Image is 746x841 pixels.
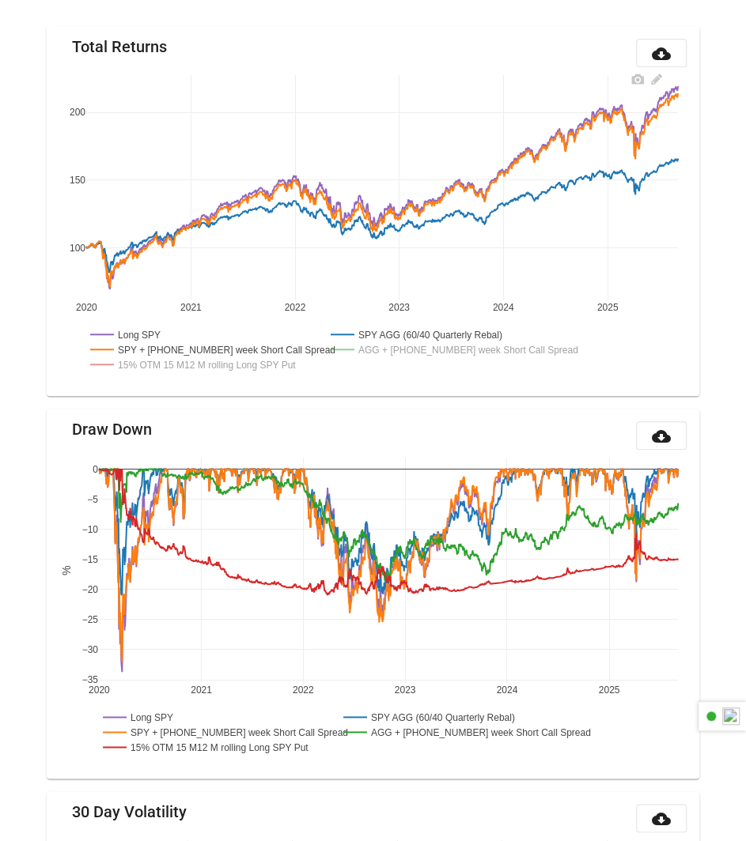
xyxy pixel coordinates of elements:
[72,39,167,55] mat-card-title: Total Returns
[72,804,187,820] mat-card-title: 30 Day Volatility
[72,421,152,437] mat-card-title: Draw Down
[652,809,671,828] mat-icon: cloud_download
[652,427,671,446] mat-icon: cloud_download
[652,44,671,63] mat-icon: cloud_download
